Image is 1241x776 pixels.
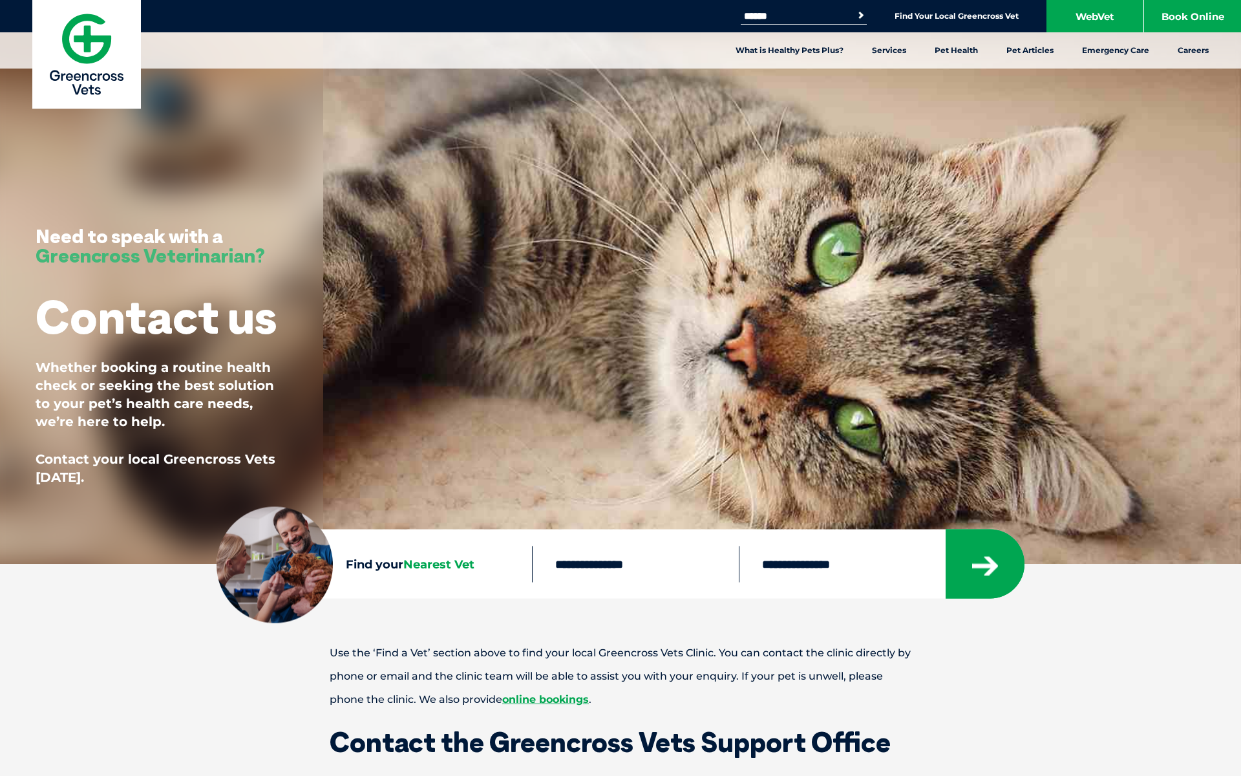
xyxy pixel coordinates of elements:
[36,450,288,486] p: Contact your local Greencross Vets [DATE].
[992,32,1068,69] a: Pet Articles
[36,358,288,431] p: Whether booking a routine health check or seeking the best solution to your pet’s health care nee...
[721,32,858,69] a: What is Healthy Pets Plus?
[920,32,992,69] a: Pet Health
[346,558,532,570] h4: Find your
[854,9,867,22] button: Search
[36,243,265,268] span: Greencross Veterinarian?
[502,693,589,706] a: online bookings
[36,226,265,265] h3: Need to speak with a
[284,641,957,711] p: Use the ‘Find a Vet’ section above to find your local Greencross Vets Clinic. You can contact the...
[895,11,1019,21] a: Find Your Local Greencross Vet
[403,557,474,571] span: Nearest Vet
[1163,32,1223,69] a: Careers
[36,291,277,342] h1: Contact us
[858,32,920,69] a: Services
[1068,32,1163,69] a: Emergency Care
[284,729,957,756] h1: Contact the Greencross Vets Support Office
